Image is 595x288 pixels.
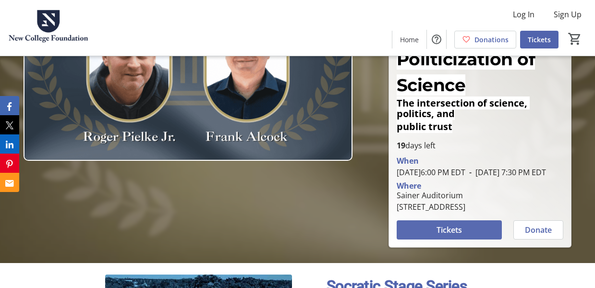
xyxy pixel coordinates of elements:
span: The intersection of science, politics, and [397,96,530,120]
a: Tickets [520,31,559,48]
span: - [465,167,475,178]
button: Tickets [397,220,502,240]
span: public trust [397,120,452,133]
a: Home [392,31,426,48]
button: Cart [566,30,583,48]
span: Tickets [437,224,462,236]
span: Log In [513,9,534,20]
div: [STREET_ADDRESS] [397,201,465,213]
a: Donations [454,31,516,48]
div: When [397,155,419,167]
span: [DATE] 7:30 PM EDT [465,167,546,178]
span: Sign Up [554,9,582,20]
span: Donations [474,35,509,45]
span: [DATE] 6:00 PM EDT [397,167,465,178]
div: Sainer Auditorium [397,190,465,201]
span: Donate [525,224,552,236]
button: Log In [505,7,542,22]
p: days left [397,140,563,151]
img: New College Foundation's Logo [6,4,91,52]
span: 19 [397,140,405,151]
button: Help [427,30,446,49]
div: Where [397,182,421,190]
span: Tickets [528,35,551,45]
span: Home [400,35,419,45]
button: Donate [513,220,563,240]
button: Sign Up [546,7,589,22]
